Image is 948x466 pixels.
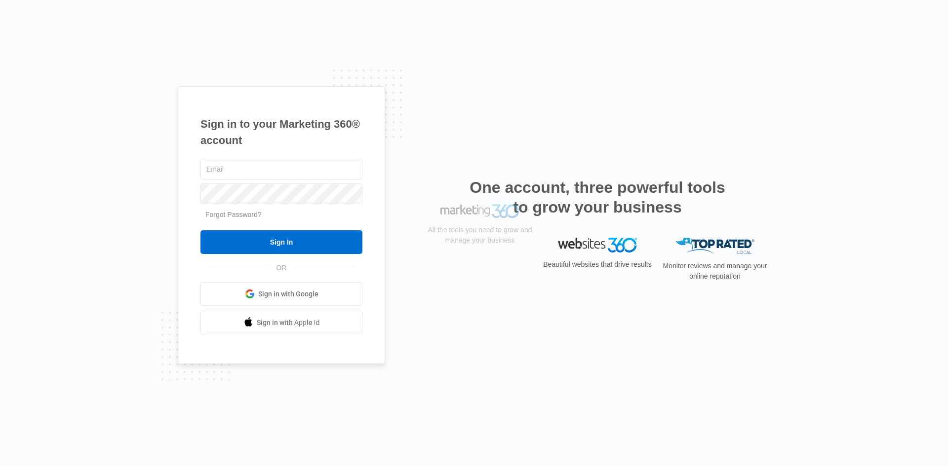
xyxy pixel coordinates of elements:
[257,318,320,328] span: Sign in with Apple Id
[542,259,653,270] p: Beautiful websites that drive results
[425,258,535,279] p: All the tools you need to grow and manage your business
[675,238,754,254] img: Top Rated Local
[205,211,262,218] a: Forgot Password?
[200,159,362,179] input: Email
[558,238,637,252] img: Websites 360
[200,116,362,148] h1: Sign in to your Marketing 360® account
[200,282,362,306] a: Sign in with Google
[270,263,294,273] span: OR
[467,178,728,217] h2: One account, three powerful tools to grow your business
[258,289,318,299] span: Sign in with Google
[200,230,362,254] input: Sign In
[660,261,770,282] p: Monitor reviews and manage your online reputation
[440,238,519,251] img: Marketing 360
[200,311,362,334] a: Sign in with Apple Id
